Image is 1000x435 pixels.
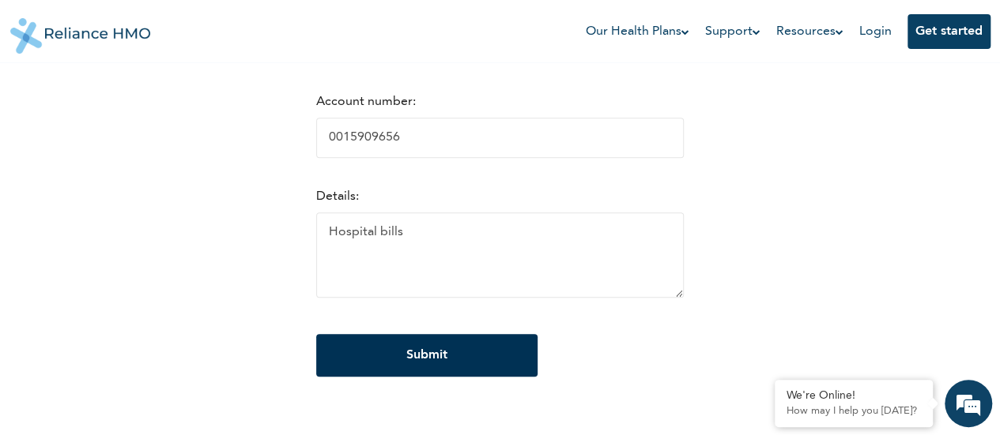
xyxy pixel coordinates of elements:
[705,22,760,41] a: Support
[776,22,843,41] a: Resources
[92,133,218,293] span: We're online!
[316,96,416,108] label: Account number:
[8,384,155,395] span: Conversation
[316,334,538,377] input: Submit
[155,356,302,405] div: FAQs
[29,79,64,118] img: d_794563401_company_1708531726252_794563401
[10,6,151,54] img: Reliance HMO's Logo
[316,190,359,203] label: Details:
[586,22,689,41] a: Our Health Plans
[787,405,921,418] p: How may I help you today?
[908,14,991,49] button: Get started
[8,301,301,356] textarea: Type your message and hit 'Enter'
[259,8,297,46] div: Minimize live chat window
[82,88,266,109] div: Chat with us now
[859,25,892,38] a: Login
[787,389,921,403] div: We're Online!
